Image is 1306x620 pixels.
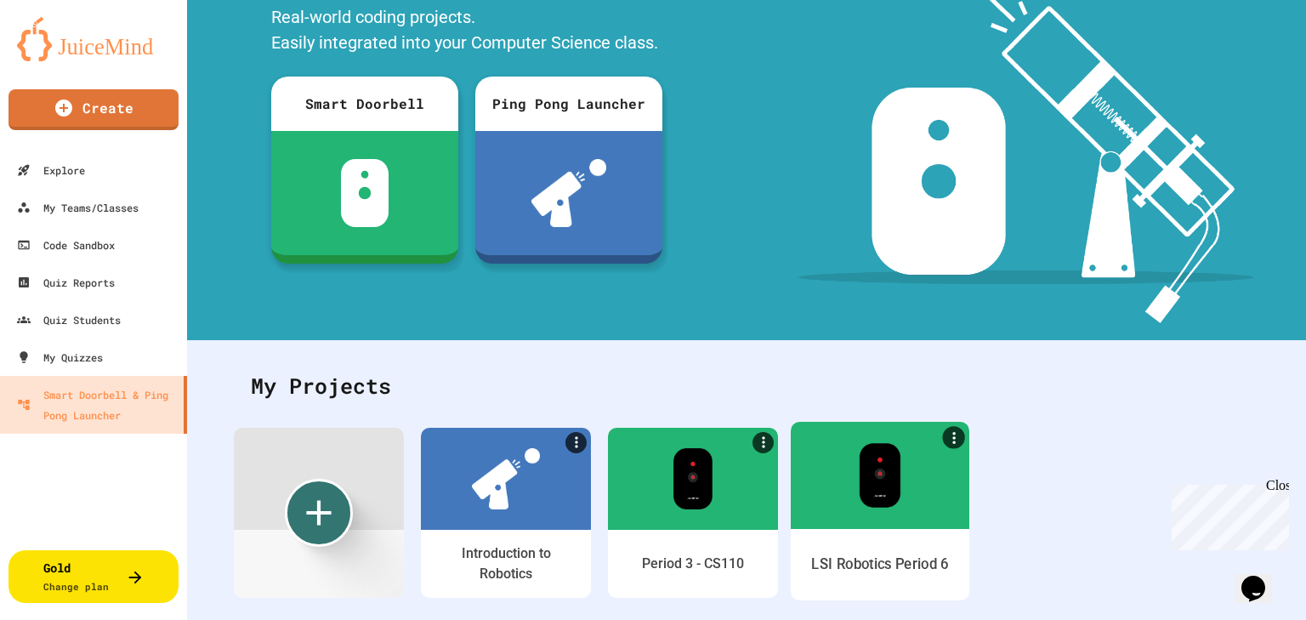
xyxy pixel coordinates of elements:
[673,448,713,509] img: sdb-real-colors.png
[811,554,949,575] div: LSI Robotics Period 6
[642,554,744,574] div: Period 3 - CS110
[9,89,179,130] a: Create
[791,422,969,600] a: MoreLSI Robotics Period 6
[17,160,85,180] div: Explore
[43,580,109,593] span: Change plan
[9,550,179,603] button: GoldChange plan
[421,428,591,598] a: MoreIntroduction to Robotics
[17,384,177,425] div: Smart Doorbell & Ping Pong Launcher
[234,353,1259,419] div: My Projects
[1165,478,1289,550] iframe: chat widget
[285,479,353,547] div: Create new
[472,448,540,509] img: ppl-with-ball.png
[271,77,458,131] div: Smart Doorbell
[17,197,139,218] div: My Teams/Classes
[434,543,578,584] div: Introduction to Robotics
[7,7,117,108] div: Chat with us now!Close
[17,310,121,330] div: Quiz Students
[531,159,607,227] img: ppl-with-ball.png
[17,347,103,367] div: My Quizzes
[859,443,900,508] img: sdb-real-colors.png
[341,159,389,227] img: sdb-white.svg
[475,77,662,131] div: Ping Pong Launcher
[943,426,965,448] a: More
[608,428,778,598] a: MorePeriod 3 - CS110
[1235,552,1289,603] iframe: chat widget
[752,432,774,453] a: More
[17,235,115,255] div: Code Sandbox
[43,559,109,594] div: Gold
[17,272,115,293] div: Quiz Reports
[565,432,587,453] a: More
[17,17,170,61] img: logo-orange.svg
